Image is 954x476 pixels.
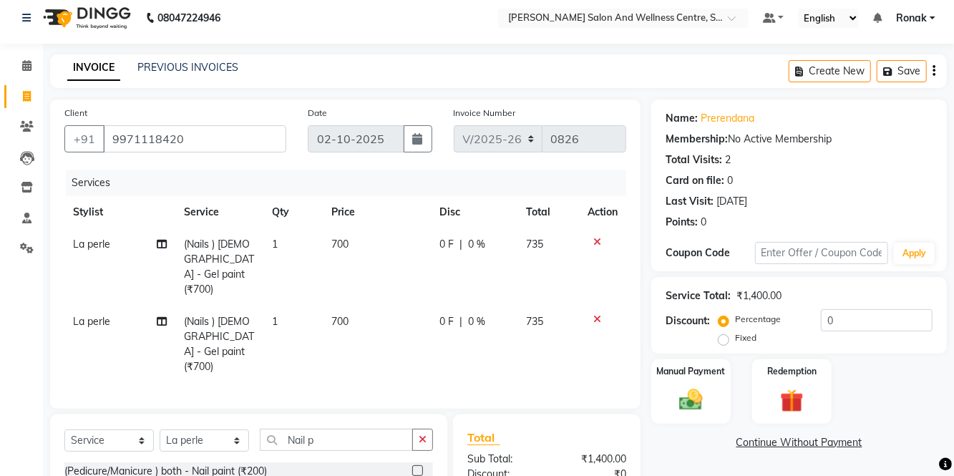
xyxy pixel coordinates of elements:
[672,387,710,414] img: _cash.svg
[273,315,278,328] span: 1
[547,452,637,467] div: ₹1,400.00
[137,61,238,74] a: PREVIOUS INVOICES
[264,196,323,228] th: Qty
[789,60,871,82] button: Create New
[175,196,264,228] th: Service
[469,314,486,329] span: 0 %
[767,365,817,378] label: Redemption
[666,152,722,167] div: Total Visits:
[460,314,463,329] span: |
[657,365,726,378] label: Manual Payment
[64,125,104,152] button: +91
[579,196,626,228] th: Action
[666,111,698,126] div: Name:
[440,237,454,252] span: 0 F
[454,107,516,120] label: Invoice Number
[894,243,935,264] button: Apply
[877,60,927,82] button: Save
[323,196,432,228] th: Price
[666,314,710,329] div: Discount:
[735,331,756,344] label: Fixed
[654,435,944,450] a: Continue Without Payment
[308,107,327,120] label: Date
[467,430,500,445] span: Total
[527,238,544,251] span: 735
[73,315,110,328] span: La perle
[736,288,782,303] div: ₹1,400.00
[896,11,927,26] span: Ronak
[727,173,733,188] div: 0
[432,196,518,228] th: Disc
[773,387,811,416] img: _gift.svg
[666,246,754,261] div: Coupon Code
[67,55,120,81] a: INVOICE
[666,288,731,303] div: Service Total:
[64,107,87,120] label: Client
[701,111,754,126] a: Prerendana
[331,315,349,328] span: 700
[666,194,714,209] div: Last Visit:
[260,429,413,451] input: Search or Scan
[460,237,463,252] span: |
[440,314,454,329] span: 0 F
[701,215,706,230] div: 0
[527,315,544,328] span: 735
[64,196,175,228] th: Stylist
[457,452,547,467] div: Sub Total:
[666,173,724,188] div: Card on file:
[469,237,486,252] span: 0 %
[273,238,278,251] span: 1
[666,215,698,230] div: Points:
[66,170,637,196] div: Services
[184,238,254,296] span: (Nails ) [DEMOGRAPHIC_DATA] - Gel paint (₹700)
[666,132,933,147] div: No Active Membership
[184,315,254,373] span: (Nails ) [DEMOGRAPHIC_DATA] - Gel paint (₹700)
[725,152,731,167] div: 2
[735,313,781,326] label: Percentage
[755,242,888,264] input: Enter Offer / Coupon Code
[666,132,728,147] div: Membership:
[73,238,110,251] span: La perle
[518,196,580,228] th: Total
[716,194,747,209] div: [DATE]
[331,238,349,251] span: 700
[103,125,286,152] input: Search by Name/Mobile/Email/Code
